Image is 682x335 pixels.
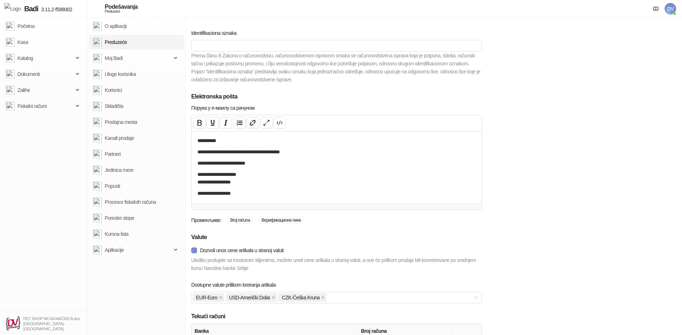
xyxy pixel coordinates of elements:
a: Prodajna mesta [93,115,137,129]
a: Korisnici [93,83,122,97]
button: Full screen [260,117,273,129]
a: Partneri [93,147,121,161]
div: Променљиве: [191,216,221,224]
a: Kursna lista [93,227,128,241]
div: Preduzeće [105,10,138,13]
a: Popusti [93,179,120,193]
span: Верификациони линк [259,216,304,224]
span: Moj Badi [105,51,123,65]
button: Code view [273,117,286,129]
img: 64x64-companyLogo-b2da54f3-9bca-40b5-bf51-3603918ec158.png [6,316,20,331]
div: Prema članu 9 Zakona o računovodstvu, računovodstvenom ispravom smatra se računovodstvena isprava... [191,52,482,84]
label: Порука у е-маилу са рачуном [191,104,260,112]
a: Poreske stope [93,211,134,225]
h5: Tekući računi [191,312,482,321]
span: close [321,296,325,299]
img: Logo [4,3,21,15]
button: Underline [206,117,219,129]
span: USD - Američki Dolar [229,294,270,302]
a: Procesor fiskalnih računa [93,195,156,209]
span: close [219,296,222,299]
span: DV [665,3,676,15]
span: Aplikacije [105,243,124,257]
a: Uloge korisnika [93,67,136,81]
span: close [272,296,275,299]
div: Ukoliko poslujete sa inostranim klijentima, možete uneti cene artikala u stranoj valuti, a one će... [191,256,482,272]
a: O aplikaciji [93,19,127,33]
small: PET SHOP MOJA MAČKICA doo [GEOGRAPHIC_DATA]-[GEOGRAPHIC_DATA] [23,316,80,331]
a: Preduzeće [93,35,127,49]
span: Dozvoli unos cene artikala u stranoj valuti [197,246,286,254]
div: Podešavanja [105,4,138,10]
button: Link [246,117,259,129]
label: Identifikaciona oznaka [191,29,241,37]
input: Identifikaciona oznaka [191,40,482,52]
span: CZK - Češka Kruna [282,294,320,302]
button: Italic [220,117,232,129]
span: Fiskalni računi [17,99,47,113]
a: Kasa [6,35,28,49]
span: 3.11.2-f588002 [38,7,72,12]
span: Katalog [17,51,33,65]
span: Zalihe [17,83,30,97]
button: List [233,117,246,129]
a: Jedinica mere [93,163,133,177]
label: Dostupne valute prilikom kreiranja artikala [191,281,281,289]
button: Bold [193,117,206,129]
span: Badi [24,5,39,13]
a: Početna [6,19,35,33]
h5: Elektronska pošta [191,92,482,101]
span: Broj računa [227,216,253,224]
span: EUR - Euro [196,294,217,302]
a: Dokumentacija [650,3,662,15]
a: Kanali prodaje [93,131,134,145]
a: Skladišta [93,99,123,113]
h5: Valute [191,233,482,242]
span: Dokumenti [17,67,40,81]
